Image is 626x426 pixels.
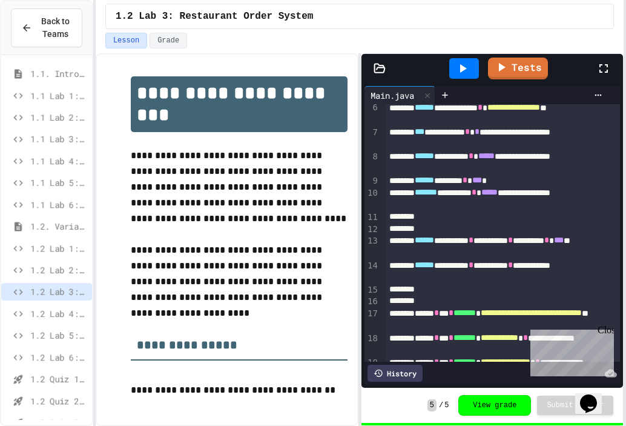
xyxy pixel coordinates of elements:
[30,89,87,102] span: 1.1 Lab 1: Morning Routine Fix
[30,220,87,233] span: 1.2. Variables and Data Types
[39,15,72,41] span: Back to Teams
[30,329,87,342] span: 1.2 Lab 5: Weather Station Debugger
[150,33,187,48] button: Grade
[526,325,614,376] iframe: chat widget
[537,396,613,415] button: Submit Answer
[367,365,423,382] div: History
[364,357,380,382] div: 19
[30,307,87,320] span: 1.2 Lab 4: Team Stats Calculator
[5,5,84,77] div: Chat with us now!Close
[427,399,437,411] span: 5
[575,378,614,414] iframe: chat widget
[30,264,87,276] span: 1.2 Lab 2: Library Card Creator
[30,176,87,189] span: 1.1 Lab 5: Travel Route Debugger
[30,111,87,124] span: 1.1 Lab 2: School Announcements
[364,284,380,296] div: 15
[364,175,380,187] div: 9
[30,394,87,407] span: 1.2 Quiz 2-Variables and Data Types
[30,198,87,211] span: 1.1 Lab 6: Pattern Detective
[439,401,443,410] span: /
[364,211,380,224] div: 11
[11,8,82,47] button: Back to Teams
[30,67,87,80] span: 1.1. Introduction to Algorithms, Programming, and Compilers
[364,86,435,104] div: Main.java
[488,58,548,79] a: Tests
[364,308,380,333] div: 17
[444,401,449,410] span: 5
[30,285,87,298] span: 1.2 Lab 3: Restaurant Order System
[364,127,380,151] div: 7
[364,260,380,284] div: 14
[364,333,380,357] div: 18
[30,351,87,364] span: 1.2 Lab 6: Scientific Calculator
[30,155,87,167] span: 1.1 Lab 4: Code Assembly Challenge
[364,235,380,260] div: 13
[116,9,313,24] span: 1.2 Lab 3: Restaurant Order System
[364,151,380,175] div: 8
[105,33,147,48] button: Lesson
[364,187,380,211] div: 10
[364,296,380,308] div: 16
[364,102,380,127] div: 6
[547,401,604,410] span: Submit Answer
[458,395,531,416] button: View grade
[30,373,87,385] span: 1.2 Quiz 1-Variables and Data Types
[30,242,87,255] span: 1.2 Lab 1: Pet Profile Fix
[364,89,420,102] div: Main.java
[30,133,87,145] span: 1.1 Lab 3: Debug Assembly
[364,224,380,236] div: 12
